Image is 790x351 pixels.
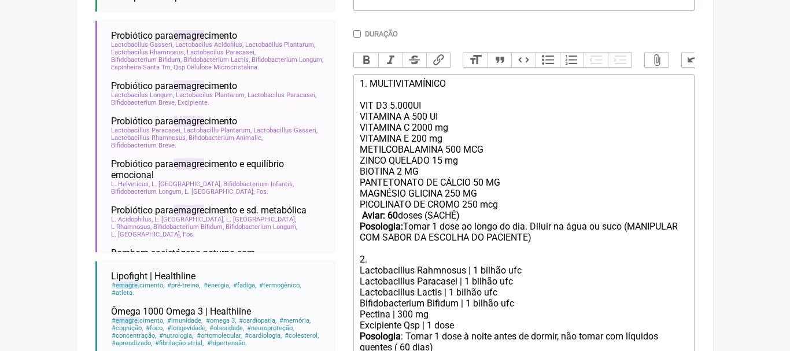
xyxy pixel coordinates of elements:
span: ortomolecular [195,332,242,339]
button: Bullets [536,53,560,68]
button: Attach Files [645,53,669,68]
span: Bifidobacterium Bifidum [153,223,224,231]
span: Lactobacilus Plantarum [176,91,246,99]
span: L. Acidophilus [111,216,153,223]
button: Quote [488,53,512,68]
span: Ômega 1000 Omega 3 | Healthline [111,306,251,317]
span: L. [GEOGRAPHIC_DATA] [184,188,254,195]
span: Fos [256,188,268,195]
span: foco [145,324,164,332]
span: emagre [173,30,204,41]
span: Bifidobacterium Lactis [183,56,250,64]
span: Probiótico para cimento [111,116,237,127]
span: memória [279,317,311,324]
span: Fos [183,231,195,238]
span: Excipiente [178,99,209,106]
span: Lactobacilus Paracasei [187,49,256,56]
span: fadiga [232,282,257,289]
span: Lactobacilus Longum [111,91,174,99]
button: Link [426,53,451,68]
span: Qsp Celulose Microcristalina [173,64,259,71]
span: emagre [116,317,139,324]
span: cardiologia [244,332,282,339]
span: Lactobacilus Gasseri [111,41,173,49]
button: Undo [682,53,706,68]
strong: Posologia: [360,221,403,232]
div: 1. MULTIVITAMÍNICO VIT D3 5.000UI VITAMINA A 500 UI VITAMINA C 2000 mg VITAMINA E 200 mg METILCOB... [360,78,688,166]
span: Bifidobacterium Breve [111,142,176,149]
span: nutrologia [158,332,194,339]
span: imunidade [167,317,203,324]
span: aprendizado [111,339,153,347]
span: atleta [111,289,135,297]
span: hipertensão [206,339,247,347]
span: emagre [173,205,204,216]
span: Bifidobacterium Bifidum [111,56,182,64]
div: Bifidobacterium Bifidum | 1 bilhão ufc [360,298,688,309]
span: L. [GEOGRAPHIC_DATA] [226,216,296,223]
span: Bifidobacterium Breve [111,99,176,106]
span: Lactobacilus Rhamnosus [111,49,185,56]
span: emagre [116,282,139,289]
span: energia [202,282,230,289]
span: neuroproteção [246,324,294,332]
span: Lactobacillus Gasseri [253,127,318,134]
button: Heading [463,53,488,68]
div: Lactobacillus Rahmnosus | 1 bilhão ufc [360,265,688,276]
label: Duração [365,29,398,38]
span: termogênico [259,282,301,289]
div: Lactobacillus Lactis | 1 bilhão ufc [360,287,688,298]
span: obesidade [209,324,245,332]
span: cimento [111,282,165,289]
button: Bold [354,53,378,68]
span: pré-treino [167,282,201,289]
span: Bifidobacterium Infantis [223,180,294,188]
span: longevidade [166,324,206,332]
span: Lactobacillus Rhamnosus [111,134,187,142]
span: cardiopatia [238,317,277,324]
button: Code [511,53,536,68]
button: Strikethrough [403,53,427,68]
span: Lactobacillu Plantarum [183,127,252,134]
span: cognição [111,324,143,332]
button: Decrease Level [584,53,608,68]
span: Probiótico para cimento [111,30,237,41]
div: PANTETONATO DE CÁLCIO 50 MG MAGNÉSIO GLICINA 250 MG PICOLINATO DE CROMO 250 mcg doses (SACHÊ) Tom... [360,177,688,265]
span: Bombom sacietógeno noturno com [MEDICAL_DATA] [111,247,312,269]
button: Italic [378,53,403,68]
span: L. Helveticus [111,180,150,188]
span: Probiótico para cimento e equilíbrio emocional [111,158,326,180]
span: emagre [173,158,204,169]
span: colesterol [284,332,319,339]
button: Increase Level [608,53,632,68]
span: Bifidobacterium Animalle [189,134,263,142]
div: Excipiente Qsp | 1 dose [360,320,688,331]
strong: Posologia [360,331,401,342]
div: Lactobacillus Paracasei | 1 bilhão ufc [360,276,688,287]
span: emagre [173,116,204,127]
div: BIOTINA 2 MG [360,166,688,177]
span: Probiótico para cimento e sd. metabólica [111,205,307,216]
span: fibrilação atrial [154,339,204,347]
span: Lactobacilus Paracasei [248,91,316,99]
button: Numbers [560,53,584,68]
span: concentração [111,332,157,339]
span: L. [GEOGRAPHIC_DATA] [111,231,181,238]
span: Bifidobacterium Longum [252,56,323,64]
div: Pectina | 300 mg [360,309,688,320]
span: omega 3 [205,317,236,324]
span: Bifidobacterium Longum [111,188,183,195]
span: Lactobacillus Paracasei [111,127,182,134]
span: L. [GEOGRAPHIC_DATA] [154,216,224,223]
span: emagre [173,80,204,91]
span: Probiótico para cimento [111,80,237,91]
span: Lipofight | Healthline [111,271,195,282]
span: L Rhamnosus [111,223,152,231]
span: cimento [111,317,165,324]
span: Bifidobacterium Longum [226,223,297,231]
span: Espinheira Santa Tm [111,64,172,71]
strong: Aviar: 60 [362,210,398,221]
span: L. [GEOGRAPHIC_DATA] [152,180,222,188]
span: Lactobacilus Plantarum [245,41,315,49]
span: Lactobacilus Acidofilus [175,41,243,49]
